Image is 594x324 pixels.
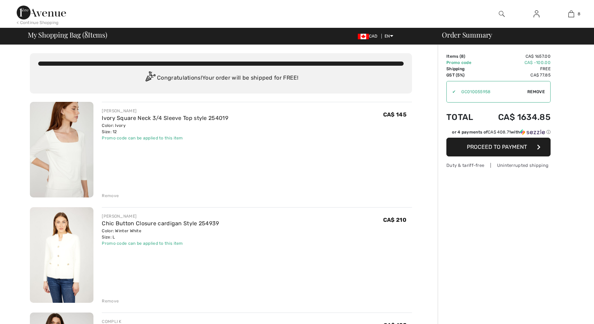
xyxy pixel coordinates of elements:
[383,217,406,223] span: CA$ 210
[461,54,464,59] span: 8
[102,193,119,199] div: Remove
[482,66,551,72] td: Free
[84,30,88,39] span: 8
[482,105,551,129] td: CA$ 1634.85
[528,10,545,18] a: Sign In
[30,207,93,303] img: Chic Button Closure cardigan Style 254939
[578,11,580,17] span: 8
[102,220,219,227] a: Chic Button Closure cardigan Style 254939
[520,129,545,135] img: Sezzle
[434,31,590,38] div: Order Summary
[499,10,505,18] img: search the website
[554,10,588,18] a: 8
[385,34,393,39] span: EN
[102,298,119,304] div: Remove
[446,72,482,78] td: GST (5%)
[446,129,551,138] div: or 4 payments ofCA$ 408.71withSezzle Click to learn more about Sezzle
[452,129,551,135] div: or 4 payments of with
[143,71,157,85] img: Congratulation2.svg
[102,240,219,246] div: Promo code can be applied to this item
[28,31,107,38] span: My Shopping Bag ( Items)
[467,144,527,150] span: Proceed to Payment
[482,53,551,59] td: CA$ 1657.00
[446,59,482,66] td: Promo code
[456,81,527,102] input: Promo code
[102,228,219,240] div: Color: Winter White Size: L
[568,10,574,18] img: My Bag
[446,138,551,156] button: Proceed to Payment
[488,130,511,135] span: CA$ 408.71
[446,53,482,59] td: Items ( )
[446,105,482,129] td: Total
[447,89,456,95] div: ✔
[482,72,551,78] td: CA$ 77.85
[17,19,59,26] div: < Continue Shopping
[38,71,404,85] div: Congratulations! Your order will be shipped for FREE!
[102,213,219,219] div: [PERSON_NAME]
[102,108,228,114] div: [PERSON_NAME]
[102,135,228,141] div: Promo code can be applied to this item
[17,6,66,19] img: 1ère Avenue
[102,115,228,121] a: Ivory Square Neck 3/4 Sleeve Top style 254019
[102,122,228,135] div: Color: Ivory Size: 12
[358,34,369,39] img: Canadian Dollar
[527,89,545,95] span: Remove
[383,111,406,118] span: CA$ 145
[482,59,551,66] td: CA$ -100.00
[358,34,380,39] span: CAD
[30,102,93,197] img: Ivory Square Neck 3/4 Sleeve Top style 254019
[446,66,482,72] td: Shipping
[534,10,539,18] img: My Info
[446,162,551,169] div: Duty & tariff-free | Uninterrupted shipping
